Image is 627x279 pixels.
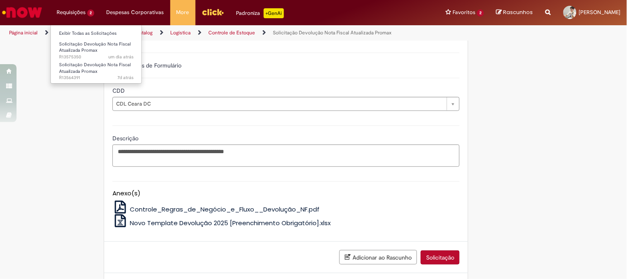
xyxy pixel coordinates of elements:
label: Informações de Formulário [112,62,181,69]
span: R13564391 [59,75,134,81]
a: Solicitação Devolução Nota Fiscal Atualizada Promax [273,29,391,36]
span: Controle_Regras_de_Negócio_e_Fluxo__Devolução_NF.pdf [130,205,319,214]
a: Controle de Estoque [208,29,255,36]
span: Novo Template Devolução 2025 [Preenchimento Obrigatório].xlsx [130,219,331,227]
ul: Requisições [50,25,142,84]
span: Rascunhos [503,8,533,16]
span: R13575350 [59,54,134,60]
span: CDL Ceara DC [116,97,443,111]
span: 7d atrás [117,75,134,81]
time: 24/09/2025 17:19:55 [117,75,134,81]
textarea: Descrição [112,144,460,167]
button: Adicionar ao Rascunho [339,250,417,265]
a: Controle_Regras_de_Negócio_e_Fluxo__Devolução_NF.pdf [112,205,319,214]
button: Solicitação [421,250,460,265]
a: Exibir Todas as Solicitações [51,29,142,38]
span: Requisições [57,8,86,17]
img: click_logo_yellow_360x200.png [202,6,224,18]
span: Solicitação Devolução Nota Fiscal Atualizada Promax [59,41,131,54]
a: Aberto R13575350 : Solicitação Devolução Nota Fiscal Atualizada Promax [51,40,142,58]
a: Logistica [170,29,191,36]
span: CDD [112,87,126,94]
span: More [176,8,189,17]
p: +GenAi [264,8,284,18]
span: Solicitação Devolução Nota Fiscal Atualizada Promax [59,62,131,75]
h5: Anexo(s) [112,190,460,197]
a: Rascunhos [496,9,533,17]
ul: Trilhas de página [6,25,412,41]
div: Padroniza [236,8,284,18]
a: Aberto R13564391 : Solicitação Devolução Nota Fiscal Atualizada Promax [51,60,142,78]
a: Novo Template Devolução 2025 [Preenchimento Obrigatório].xlsx [112,219,331,227]
span: Descrição [112,135,140,142]
img: ServiceNow [1,4,43,21]
span: 2 [87,10,94,17]
span: Favoritos [453,8,475,17]
a: Página inicial [9,29,38,36]
time: 29/09/2025 09:32:23 [108,54,134,60]
span: um dia atrás [108,54,134,60]
span: Despesas Corporativas [107,8,164,17]
span: [PERSON_NAME] [579,9,621,16]
span: 2 [477,10,484,17]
